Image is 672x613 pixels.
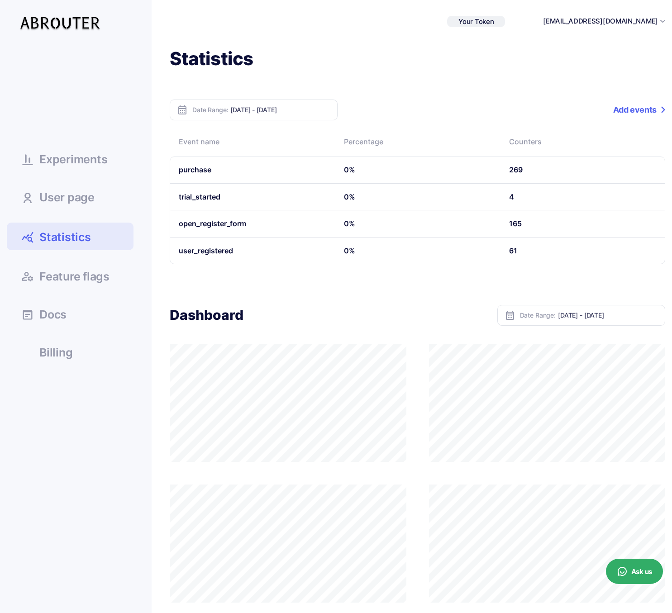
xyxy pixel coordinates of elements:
a: User page [7,185,133,209]
td: 165 [500,210,665,237]
a: Billing [7,340,133,364]
td: 0% [335,184,500,210]
span: User page [39,192,95,203]
h1: Statistics [170,47,665,71]
td: 61 [500,238,665,264]
a: Statistics [7,223,133,250]
span: Date Range: [192,107,228,113]
td: 0% [335,157,500,183]
a: Docs [7,302,133,326]
td: purchase [170,157,335,183]
img: Icon [177,105,188,115]
a: Add events [613,100,665,120]
th: Counters [500,129,665,157]
a: Feature flags [7,264,133,288]
a: Logo [7,8,105,35]
th: Percentage [335,129,500,157]
a: Experiments [7,147,133,171]
td: 269 [500,157,665,183]
td: 4 [500,184,665,210]
span: Statistics [39,229,91,245]
button: Ask us [606,559,663,584]
span: Billing [39,347,72,358]
span: Feature flags [39,271,110,282]
td: open_register_form [170,210,335,237]
td: 0% [335,210,500,237]
img: Logo [19,8,105,35]
td: 0% [335,238,500,264]
img: Icon [505,310,515,321]
button: [EMAIL_ADDRESS][DOMAIN_NAME] [543,16,658,27]
div: Dashboard [170,306,243,324]
span: Experiments [39,154,107,165]
th: Event name [170,129,335,157]
td: trial_started [170,184,335,210]
span: Date Range: [520,312,556,318]
span: Your Token [458,17,494,26]
span: Docs [39,309,67,320]
td: user_registered [170,238,335,264]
